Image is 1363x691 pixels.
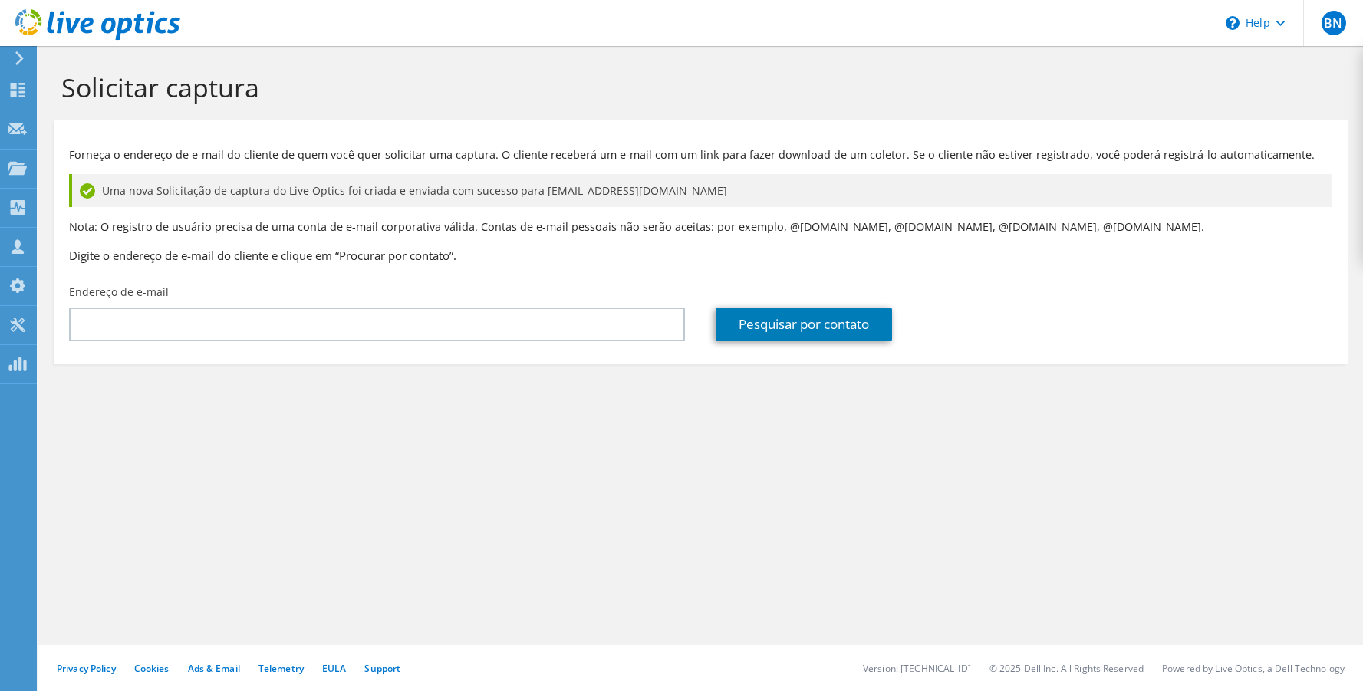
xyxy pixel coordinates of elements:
a: Telemetry [258,662,304,675]
a: Cookies [134,662,170,675]
a: Privacy Policy [57,662,116,675]
li: Version: [TECHNICAL_ID] [863,662,971,675]
a: Support [364,662,400,675]
p: Nota: O registro de usuário precisa de uma conta de e-mail corporativa válida. Contas de e-mail p... [69,219,1332,235]
h3: Digite o endereço de e-mail do cliente e clique em “Procurar por contato”. [69,247,1332,264]
span: BN [1322,11,1346,35]
a: EULA [322,662,346,675]
p: Forneça o endereço de e-mail do cliente de quem você quer solicitar uma captura. O cliente recebe... [69,146,1332,163]
a: Pesquisar por contato [716,308,892,341]
a: Ads & Email [188,662,240,675]
li: © 2025 Dell Inc. All Rights Reserved [989,662,1144,675]
svg: \n [1226,16,1240,30]
label: Endereço de e-mail [69,285,169,300]
h1: Solicitar captura [61,71,1332,104]
li: Powered by Live Optics, a Dell Technology [1162,662,1345,675]
span: Uma nova Solicitação de captura do Live Optics foi criada e enviada com sucesso para [EMAIL_ADDRE... [102,183,727,199]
